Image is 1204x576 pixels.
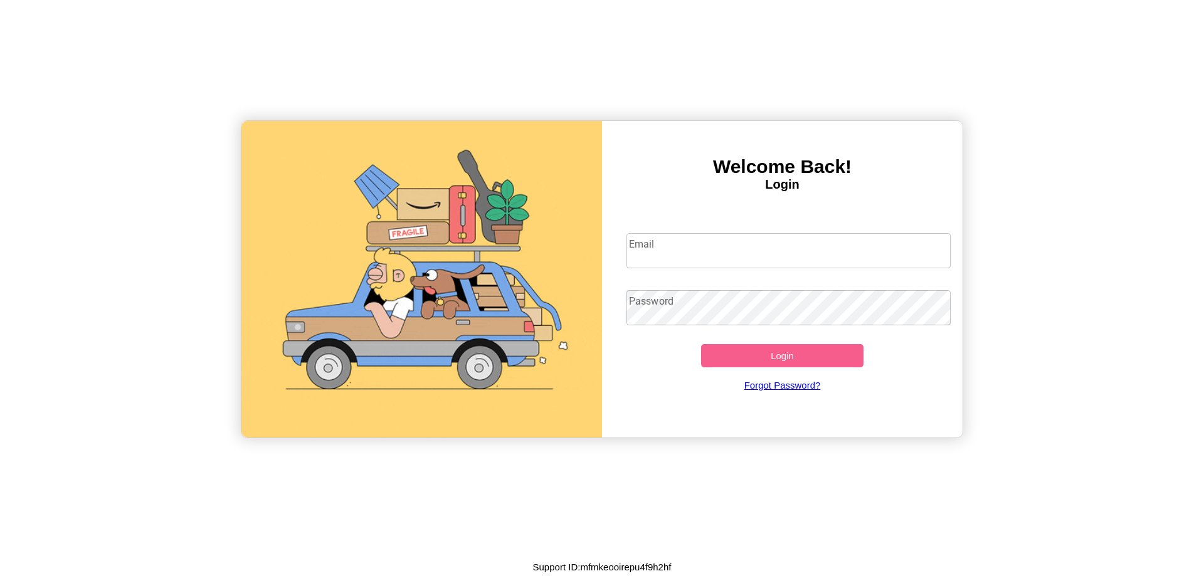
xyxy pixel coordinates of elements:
[533,558,672,575] p: Support ID: mfmkeooirepu4f9h2hf
[602,156,963,177] h3: Welcome Back!
[701,344,863,367] button: Login
[620,367,945,403] a: Forgot Password?
[602,177,963,192] h4: Login
[241,121,602,437] img: gif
